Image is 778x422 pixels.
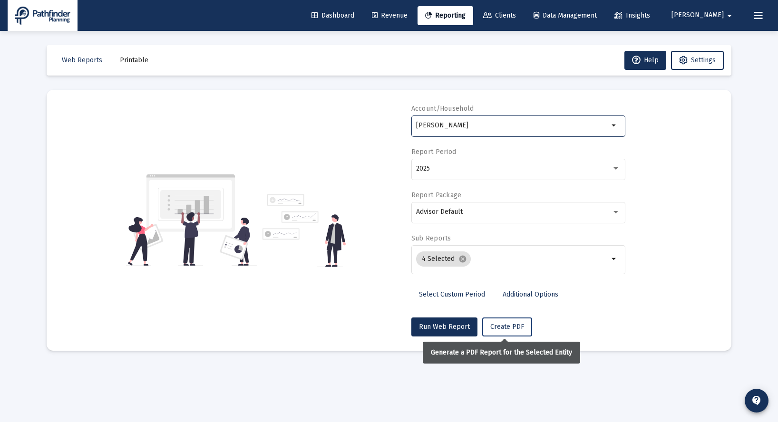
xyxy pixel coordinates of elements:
[416,122,609,129] input: Search or select an account or household
[416,251,471,267] mat-chip: 4 Selected
[126,173,257,267] img: reporting
[724,6,735,25] mat-icon: arrow_drop_down
[304,6,362,25] a: Dashboard
[411,317,477,336] button: Run Web Report
[54,51,110,70] button: Web Reports
[607,6,658,25] a: Insights
[425,11,466,19] span: Reporting
[112,51,156,70] button: Printable
[411,105,474,113] label: Account/Household
[263,194,346,267] img: reporting-alt
[526,6,604,25] a: Data Management
[476,6,524,25] a: Clients
[660,6,747,25] button: [PERSON_NAME]
[364,6,415,25] a: Revenue
[411,148,457,156] label: Report Period
[458,255,467,263] mat-icon: cancel
[490,323,524,331] span: Create PDF
[609,253,620,265] mat-icon: arrow_drop_down
[614,11,650,19] span: Insights
[419,323,470,331] span: Run Web Report
[671,51,724,70] button: Settings
[624,51,666,70] button: Help
[15,6,70,25] img: Dashboard
[671,11,724,19] span: [PERSON_NAME]
[503,290,558,298] span: Additional Options
[372,11,408,19] span: Revenue
[311,11,354,19] span: Dashboard
[483,11,516,19] span: Clients
[416,164,430,173] span: 2025
[416,249,609,269] mat-chip-list: Selection
[751,395,762,406] mat-icon: contact_support
[120,56,148,64] span: Printable
[609,120,620,131] mat-icon: arrow_drop_down
[411,191,462,199] label: Report Package
[534,11,597,19] span: Data Management
[632,56,659,64] span: Help
[691,56,716,64] span: Settings
[416,208,463,216] span: Advisor Default
[482,317,532,336] button: Create PDF
[62,56,102,64] span: Web Reports
[419,290,485,298] span: Select Custom Period
[418,6,473,25] a: Reporting
[411,234,451,242] label: Sub Reports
